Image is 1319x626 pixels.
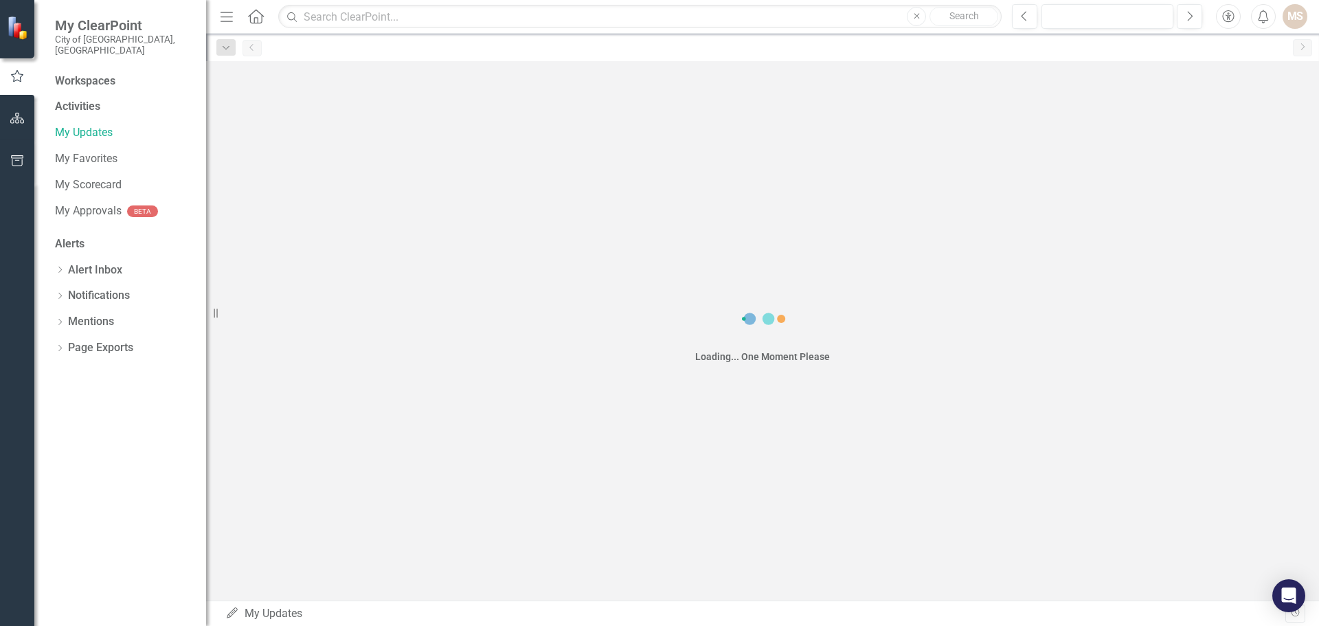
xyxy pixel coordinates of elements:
input: Search ClearPoint... [278,5,1002,29]
a: My Scorecard [55,177,192,193]
a: My Approvals [55,203,122,219]
button: Search [929,7,998,26]
div: Workspaces [55,74,115,89]
div: Alerts [55,236,192,252]
small: City of [GEOGRAPHIC_DATA], [GEOGRAPHIC_DATA] [55,34,192,56]
a: Page Exports [68,340,133,356]
a: Notifications [68,288,130,304]
span: My ClearPoint [55,17,192,34]
span: Search [949,10,979,21]
a: My Favorites [55,151,192,167]
a: Alert Inbox [68,262,122,278]
a: My Updates [55,125,192,141]
div: BETA [127,205,158,217]
div: Loading... One Moment Please [695,350,830,364]
div: Open Intercom Messenger [1272,579,1305,612]
img: ClearPoint Strategy [7,15,32,40]
div: Activities [55,99,192,115]
div: My Updates [225,606,1285,622]
button: MS [1283,4,1307,29]
a: Mentions [68,314,114,330]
